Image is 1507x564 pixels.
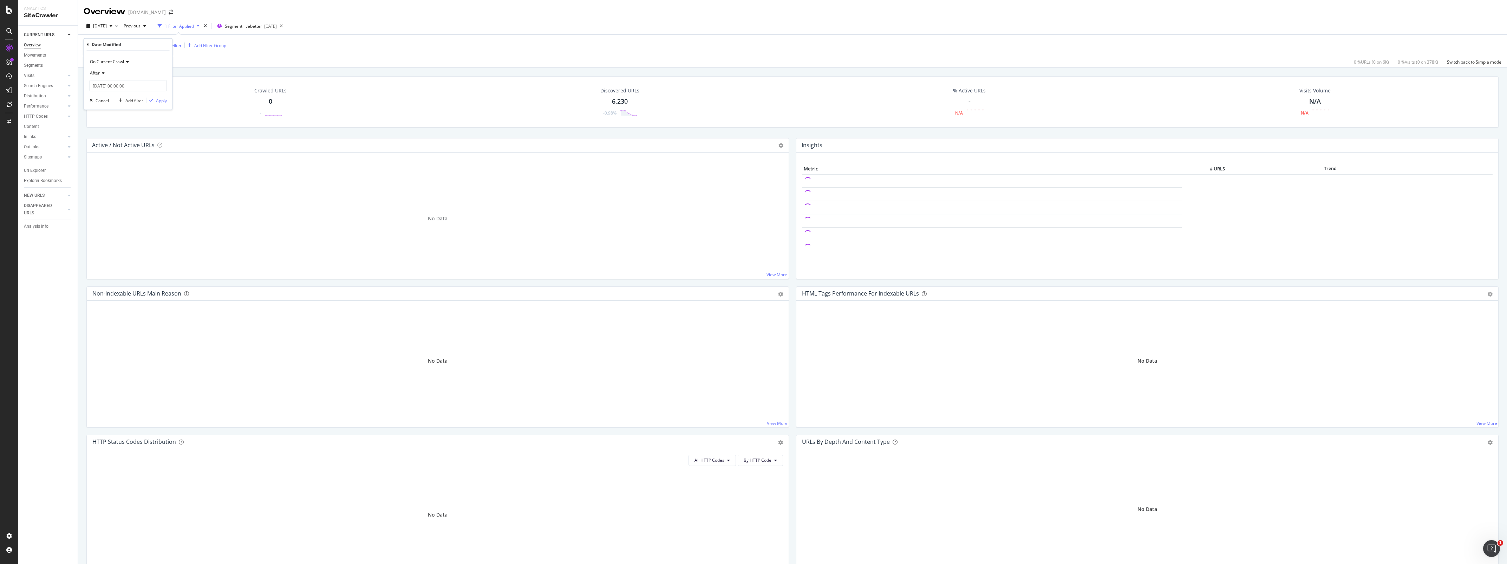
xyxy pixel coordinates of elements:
div: % Active URLs [953,87,986,94]
a: Overview [24,41,73,49]
a: Performance [24,103,66,110]
div: Apply [156,97,167,103]
button: By HTTP Code [738,455,783,466]
span: Segment: livebetter [225,23,262,29]
span: vs [115,22,121,28]
div: No Data [1137,357,1157,364]
i: Options [778,143,783,148]
button: All HTTP Codes [689,455,736,466]
span: By HTTP Code [744,457,771,463]
div: Crawled URLs [254,87,287,94]
span: Previous [121,23,141,29]
a: Analysis Info [24,223,73,230]
div: 1 Filter Applied [165,23,194,29]
h4: Active / Not Active URLs [92,141,155,150]
a: HTTP Codes [24,113,66,120]
a: Content [24,123,73,130]
div: N/A [955,110,963,116]
div: N/A [1301,110,1309,116]
div: times [202,22,208,30]
a: Search Engines [24,82,66,90]
div: Analysis Info [24,223,48,230]
a: DISAPPEARED URLS [24,202,66,217]
h4: Insights [802,141,822,150]
a: Inlinks [24,133,66,141]
th: Trend [1227,164,1434,174]
div: - [260,110,261,116]
div: Discovered URLs [600,87,639,94]
span: After [90,70,100,76]
div: Movements [24,52,46,59]
a: Outlinks [24,143,66,151]
div: [DATE] [264,23,277,29]
button: Add filter [116,97,143,104]
div: Segments [24,62,43,69]
a: CURRENT URLS [24,31,66,39]
div: Analytics [24,6,72,12]
a: View More [1476,420,1497,426]
div: Non-Indexable URLs Main Reason [92,290,181,297]
a: Explorer Bookmarks [24,177,73,184]
div: Performance [24,103,48,110]
div: Url Explorer [24,167,46,174]
div: gear [1488,440,1493,445]
button: Segment:livebetter[DATE] [214,20,277,32]
div: No Data [428,357,448,364]
div: gear [778,292,783,297]
div: Date Modified [92,41,121,47]
div: gear [1488,292,1493,297]
button: Cancel [87,97,109,104]
div: N/A [1309,97,1321,106]
div: gear [778,440,783,445]
a: Url Explorer [24,167,73,174]
a: Visits [24,72,66,79]
div: DISAPPEARED URLS [24,202,59,217]
span: On Current Crawl [90,59,124,65]
th: Metric [802,164,1182,174]
div: Visits Volume [1299,87,1331,94]
div: No Data [428,511,448,518]
div: arrow-right-arrow-left [169,10,173,15]
div: Outlinks [24,143,39,151]
button: Switch back to Simple mode [1444,56,1501,67]
div: Switch back to Simple mode [1447,59,1501,65]
span: No Data [428,215,448,222]
button: Previous [121,20,149,32]
input: Select a day and time [90,80,167,91]
div: Content [24,123,39,130]
div: - [968,97,971,106]
button: Add Filter Group [185,41,226,50]
div: NEW URLS [24,192,45,199]
iframe: Intercom live chat [1483,540,1500,557]
div: Cancel [96,97,109,103]
div: Distribution [24,92,46,100]
div: Overview [84,6,125,18]
div: Visits [24,72,34,79]
div: Overview [24,41,41,49]
span: All HTTP Codes [694,457,724,463]
a: Sitemaps [24,154,66,161]
div: Add filter [125,97,143,103]
div: SiteCrawler [24,12,72,20]
div: 0 % URLs ( 0 on 6K ) [1354,59,1389,65]
a: NEW URLS [24,192,66,199]
div: 6,230 [612,97,628,106]
div: HTTP Status Codes Distribution [92,438,176,445]
div: No Data [1137,506,1157,513]
a: Movements [24,52,73,59]
a: View More [767,420,788,426]
div: HTML Tags Performance for Indexable URLs [802,290,919,297]
div: -0.98% [603,110,616,116]
a: Segments [24,62,73,69]
div: 0 % Visits ( 0 on 378K ) [1398,59,1438,65]
div: Add Filter Group [194,43,226,48]
div: URLs by Depth and Content Type [802,438,890,445]
a: Distribution [24,92,66,100]
div: Sitemaps [24,154,42,161]
div: 0 [269,97,272,106]
a: View More [766,272,787,278]
button: Apply [146,97,167,104]
div: Search Engines [24,82,53,90]
button: 1 Filter Applied [155,20,202,32]
span: 1 [1498,540,1503,546]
